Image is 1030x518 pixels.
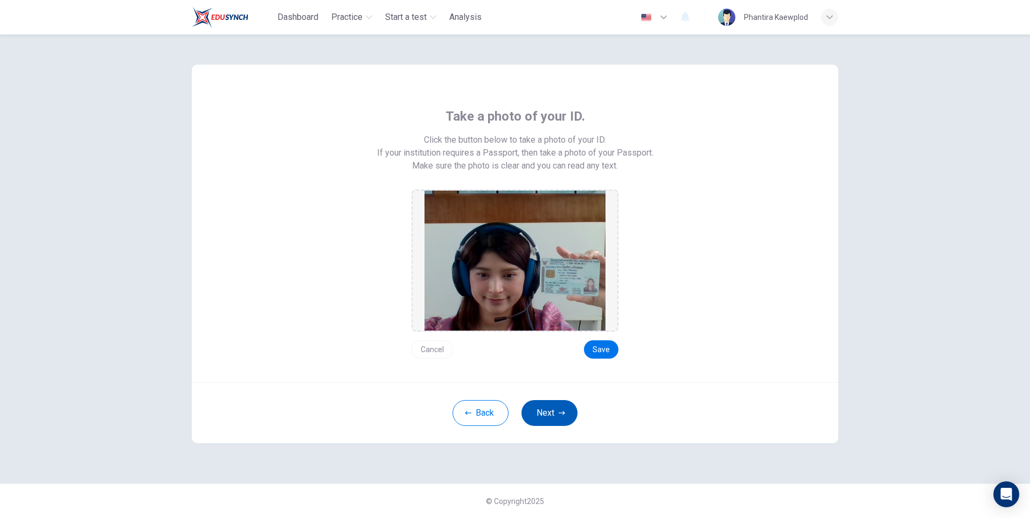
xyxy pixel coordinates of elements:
[331,11,363,24] span: Practice
[993,481,1019,507] div: Open Intercom Messenger
[381,8,441,27] button: Start a test
[385,11,427,24] span: Start a test
[486,497,544,506] span: © Copyright 2025
[445,8,486,27] button: Analysis
[449,11,482,24] span: Analysis
[744,11,808,24] div: Phantira Kaewplod
[273,8,323,27] button: Dashboard
[412,159,618,172] span: Make sure the photo is clear and you can read any text.
[192,6,248,28] img: Train Test logo
[412,340,453,359] button: Cancel
[424,191,606,331] img: preview screemshot
[277,11,318,24] span: Dashboard
[327,8,377,27] button: Practice
[639,13,653,22] img: en
[718,9,735,26] img: Profile picture
[446,108,585,125] span: Take a photo of your ID.
[584,340,618,359] button: Save
[377,134,653,159] span: Click the button below to take a photo of your ID. If your institution requires a Passport, then ...
[192,6,273,28] a: Train Test logo
[453,400,509,426] button: Back
[521,400,577,426] button: Next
